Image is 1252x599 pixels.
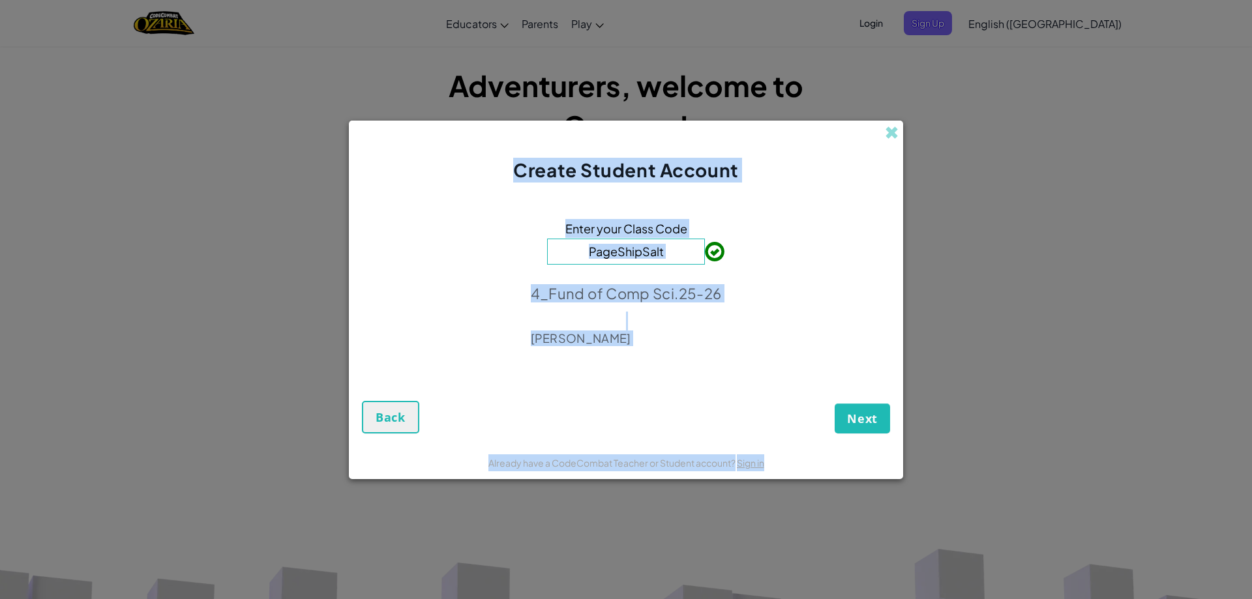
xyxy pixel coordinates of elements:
p: 4_Fund of Comp Sci.25-26 [531,284,722,302]
span: Next [847,411,878,426]
a: Sign in [737,457,764,469]
span: Create Student Account [513,158,738,181]
p: [PERSON_NAME] [531,330,722,346]
span: Already have a CodeCombat Teacher or Student account? [488,457,737,469]
span: Enter your Class Code [565,219,687,238]
button: Next [835,403,890,433]
span: Back [376,409,406,425]
button: Back [362,401,419,433]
